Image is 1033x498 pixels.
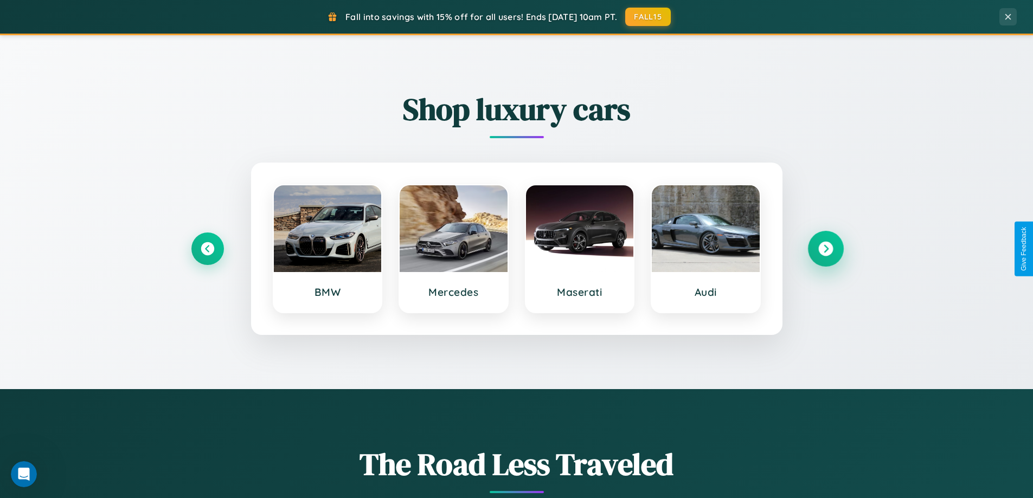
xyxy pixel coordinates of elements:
[11,461,37,487] iframe: Intercom live chat
[345,11,617,22] span: Fall into savings with 15% off for all users! Ends [DATE] 10am PT.
[1020,227,1028,271] div: Give Feedback
[191,88,842,130] h2: Shop luxury cars
[625,8,671,26] button: FALL15
[285,286,371,299] h3: BMW
[191,443,842,485] h1: The Road Less Traveled
[537,286,623,299] h3: Maserati
[410,286,497,299] h3: Mercedes
[663,286,749,299] h3: Audi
